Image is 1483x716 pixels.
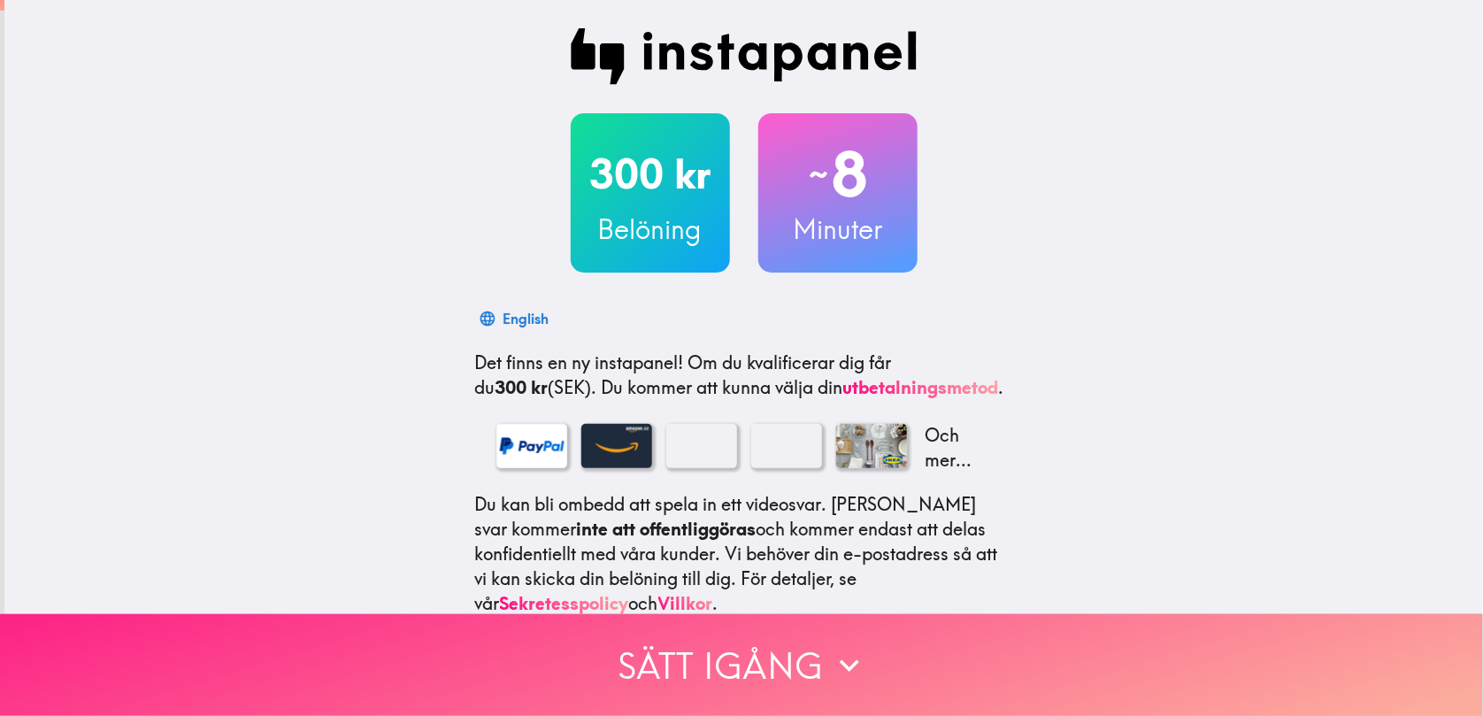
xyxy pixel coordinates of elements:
p: Och mer... [921,423,992,473]
h2: 300 kr [571,138,730,211]
div: English [503,306,549,331]
p: Du kan bli ombedd att spela in ett videosvar. [PERSON_NAME] svar kommer och kommer endast att del... [475,492,1013,616]
span: ~ [807,148,832,201]
b: 300 kr [496,376,549,398]
p: Om du kvalificerar dig får du (SEK) . Du kommer att kunna välja din . [475,350,1013,400]
a: utbetalningsmetod [843,376,999,398]
h2: 8 [758,138,918,211]
img: Instapanel [571,28,918,85]
a: Sekretesspolicy [500,592,629,614]
span: Det finns en ny instapanel! [475,351,684,373]
button: English [475,301,557,336]
h3: Minuter [758,211,918,248]
h3: Belöning [571,211,730,248]
b: inte att offentliggöras [577,518,757,540]
a: Villkor [658,592,713,614]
